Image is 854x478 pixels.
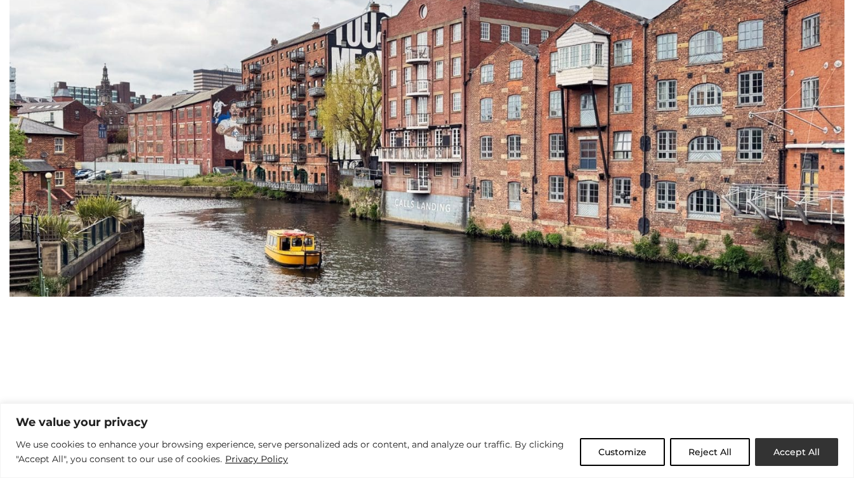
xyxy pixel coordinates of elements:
p: We use cookies to enhance your browsing experience, serve personalized ads or content, and analyz... [16,437,570,467]
a: Privacy Policy [225,451,289,467]
button: Reject All [670,438,750,466]
button: Customize [580,438,665,466]
button: Accept All [755,438,838,466]
p: We value your privacy [16,415,838,430]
